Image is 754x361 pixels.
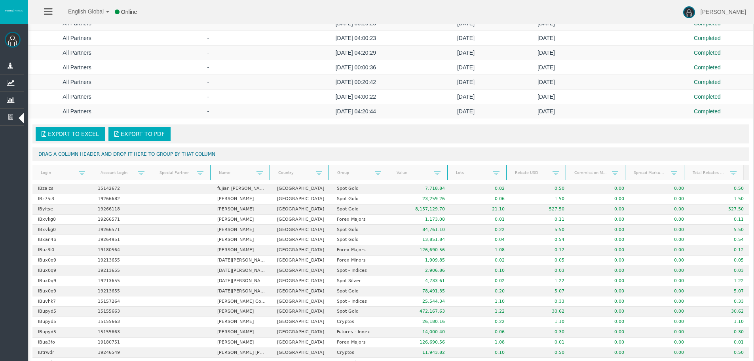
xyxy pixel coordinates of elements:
a: Login [36,167,78,178]
td: 84,761.10 [391,225,450,235]
td: [DATE][PERSON_NAME] [212,266,272,276]
td: 0.00 [630,204,689,215]
td: Forex Majors [331,338,391,348]
td: 0.00 [570,225,630,235]
td: [PERSON_NAME] [212,235,272,245]
td: [DATE] 04:00:22 [291,90,421,104]
td: IBxvkg0 [32,225,92,235]
td: IBupyd5 [32,327,92,338]
td: 15155663 [92,327,152,338]
td: 0.50 [689,348,749,358]
td: 1.10 [689,317,749,327]
td: 5.07 [689,286,749,296]
td: 5.07 [510,286,570,296]
a: Commission Markup USD [569,167,612,178]
td: 15155663 [92,307,152,317]
td: 0.01 [689,338,749,348]
td: [GEOGRAPHIC_DATA] [272,348,331,358]
td: 1,173.08 [391,215,450,225]
td: - [125,75,291,90]
td: [GEOGRAPHIC_DATA] [272,225,331,235]
td: 14,000.40 [391,327,450,338]
td: 527.50 [689,204,749,215]
a: Special Partner [155,167,197,178]
a: Rebate USD [510,167,553,178]
td: 0.00 [570,204,630,215]
td: [GEOGRAPHIC_DATA] [272,266,331,276]
td: 15142672 [92,184,152,194]
td: IBuz3l0 [32,245,92,256]
td: [DATE][PERSON_NAME] [212,256,272,266]
td: Completed [661,104,753,119]
div: Drag a column header and drop it here to group by that column [32,147,749,161]
td: 0.33 [510,296,570,307]
td: 0.00 [570,266,630,276]
td: [DATE] [511,75,581,90]
td: 126,690.56 [391,245,450,256]
td: 0.00 [570,307,630,317]
td: Cryptos [331,348,391,358]
td: 19266571 [92,215,152,225]
td: [DATE] [421,60,511,75]
td: [DATE] 04:00:23 [291,31,421,46]
td: IBupyd5 [32,317,92,327]
td: 0.00 [630,225,689,235]
td: [PERSON_NAME] [212,194,272,204]
td: 23,259.26 [391,194,450,204]
td: 0.02 [450,184,510,194]
td: 19180564 [92,245,152,256]
td: Completed [661,60,753,75]
td: 19266571 [92,225,152,235]
td: [DATE] 04:20:44 [291,104,421,119]
td: 19180751 [92,338,152,348]
td: 0.00 [570,317,630,327]
td: [PERSON_NAME] [212,307,272,317]
td: 4,733.61 [391,276,450,287]
td: 19213655 [92,266,152,276]
td: 30.62 [689,307,749,317]
td: 527.50 [510,204,570,215]
td: 25,544.34 [391,296,450,307]
td: 0.54 [510,235,570,245]
a: Export to Excel [36,127,105,141]
td: 0.12 [510,245,570,256]
td: 0.00 [570,215,630,225]
td: 0.00 [570,194,630,204]
td: [GEOGRAPHIC_DATA] [272,296,331,307]
td: [DATE] [421,31,511,46]
td: 0.33 [689,296,749,307]
td: Cryptos [331,317,391,327]
td: [GEOGRAPHIC_DATA] [272,317,331,327]
td: [DATE][PERSON_NAME] [212,286,272,296]
td: 5.50 [510,225,570,235]
td: 0.00 [570,235,630,245]
td: 0.05 [510,256,570,266]
td: 1.10 [510,317,570,327]
td: Completed [661,90,753,104]
td: 19213655 [92,276,152,287]
td: 0.20 [450,286,510,296]
td: 15157264 [92,296,152,307]
td: 0.00 [630,215,689,225]
td: 8,157,129.70 [391,204,450,215]
img: logo.svg [4,9,24,12]
td: [DATE] [511,104,581,119]
td: - [125,90,291,104]
td: 0.12 [689,245,749,256]
td: [GEOGRAPHIC_DATA] [272,327,331,338]
td: [GEOGRAPHIC_DATA] [272,215,331,225]
td: [GEOGRAPHIC_DATA] [272,194,331,204]
a: Spread Markup USD [629,167,671,178]
td: 1.22 [510,276,570,287]
td: [GEOGRAPHIC_DATA] [272,245,331,256]
td: [GEOGRAPHIC_DATA] [272,235,331,245]
td: [DATE] [421,90,511,104]
td: 0.02 [450,276,510,287]
td: 0.00 [570,348,630,358]
span: Online [121,9,137,15]
td: 13,851.84 [391,235,450,245]
td: IBux0q9 [32,266,92,276]
td: All Partners [28,75,125,90]
a: Export to PDF [108,127,171,141]
td: Futures - Index [331,327,391,338]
